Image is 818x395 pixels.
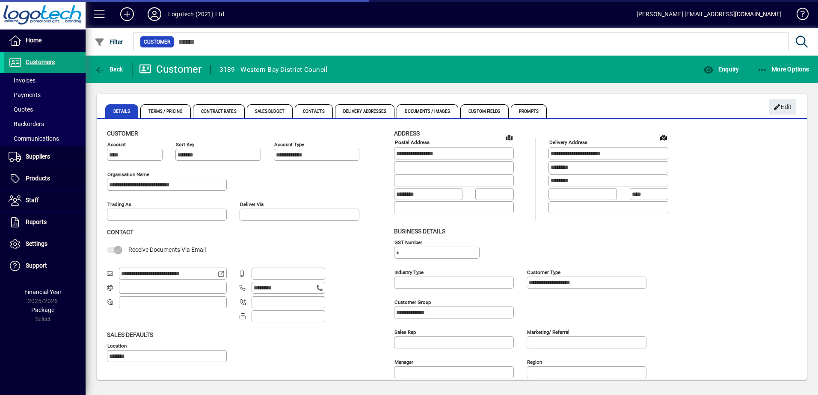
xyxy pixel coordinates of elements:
[527,359,542,365] mat-label: Region
[527,269,560,275] mat-label: Customer type
[394,269,424,275] mat-label: Industry type
[4,117,86,131] a: Backorders
[4,190,86,211] a: Staff
[31,307,54,313] span: Package
[107,201,131,207] mat-label: Trading as
[9,77,36,84] span: Invoices
[757,66,809,73] span: More Options
[105,104,138,118] span: Details
[176,141,194,147] mat-label: Sort key
[26,262,47,269] span: Support
[107,342,127,348] mat-label: Location
[9,135,59,142] span: Communications
[769,99,796,115] button: Edit
[4,212,86,233] a: Reports
[4,73,86,88] a: Invoices
[4,102,86,117] a: Quotes
[755,62,812,77] button: More Options
[86,62,133,77] app-page-header-button: Back
[107,331,153,338] span: Sales defaults
[168,7,224,21] div: Logotech (2021) Ltd
[637,7,782,21] div: [PERSON_NAME] [EMAIL_ADDRESS][DOMAIN_NAME]
[394,130,420,137] span: Address
[4,88,86,102] a: Payments
[502,130,516,144] a: View on map
[219,63,328,77] div: 3189 - Western Bay District Council
[24,289,62,295] span: Financial Year
[26,197,39,203] span: Staff
[92,62,125,77] button: Back
[4,255,86,277] a: Support
[394,359,413,365] mat-label: Manager
[4,146,86,168] a: Suppliers
[26,240,47,247] span: Settings
[790,2,807,29] a: Knowledge Base
[26,175,50,182] span: Products
[657,130,670,144] a: View on map
[140,104,191,118] span: Terms / Pricing
[240,201,264,207] mat-label: Deliver via
[274,141,304,147] mat-label: Account Type
[141,6,168,22] button: Profile
[4,168,86,189] a: Products
[701,62,741,77] button: Enquiry
[394,228,445,235] span: Business details
[295,104,333,118] span: Contacts
[4,233,86,255] a: Settings
[92,34,125,50] button: Filter
[460,104,508,118] span: Custom Fields
[9,121,44,127] span: Backorders
[4,30,86,51] a: Home
[9,106,33,113] span: Quotes
[394,239,422,245] mat-label: GST Number
[397,104,458,118] span: Documents / Images
[107,229,133,236] span: Contact
[4,131,86,146] a: Communications
[107,171,149,177] mat-label: Organisation name
[774,100,792,114] span: Edit
[26,37,41,44] span: Home
[394,299,431,305] mat-label: Customer group
[26,153,50,160] span: Suppliers
[95,66,123,73] span: Back
[335,104,395,118] span: Delivery Addresses
[703,66,739,73] span: Enquiry
[128,246,206,253] span: Receive Documents Via Email
[247,104,293,118] span: Sales Budget
[26,59,55,65] span: Customers
[527,329,569,335] mat-label: Marketing/ Referral
[95,38,123,45] span: Filter
[9,91,41,98] span: Payments
[394,329,416,335] mat-label: Sales rep
[511,104,547,118] span: Prompts
[193,104,244,118] span: Contract Rates
[107,141,126,147] mat-label: Account
[139,62,202,76] div: Customer
[144,38,170,46] span: Customer
[107,130,138,137] span: Customer
[26,218,47,225] span: Reports
[113,6,141,22] button: Add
